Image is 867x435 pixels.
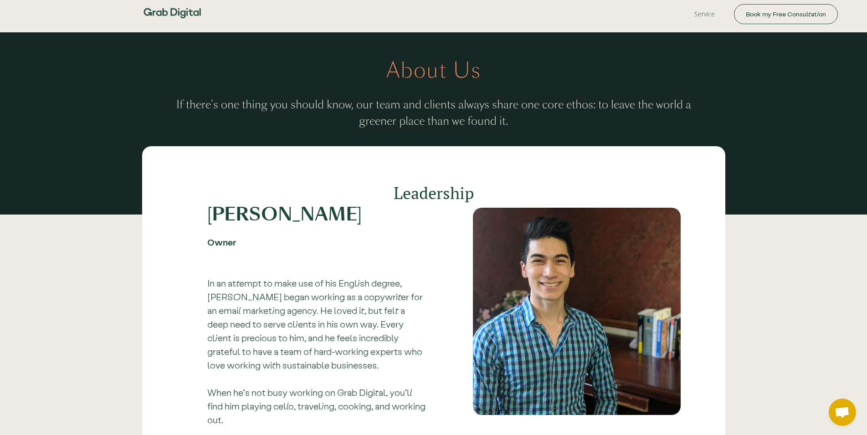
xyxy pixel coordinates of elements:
h2: Leadership [206,183,662,203]
h1: [PERSON_NAME] [207,208,427,221]
a: When he's not busy working on Grab Digital, you'll find him playing cello, traveling, cooking, an... [207,387,426,425]
div: Owner [207,235,427,249]
a: Book my Free Consultation [734,4,838,24]
h1: If there's one thing you should know, our team and clients always share one core ethos: to leave ... [161,97,707,129]
h1: About Us [386,58,481,83]
div: Open chat [829,399,856,426]
div: This is Email Marketing Expert Jasper [473,208,680,415]
p: In an attempt to make use of his English degree, [PERSON_NAME] began working as a copywriter for ... [207,276,427,426]
a: Service [680,0,729,28]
